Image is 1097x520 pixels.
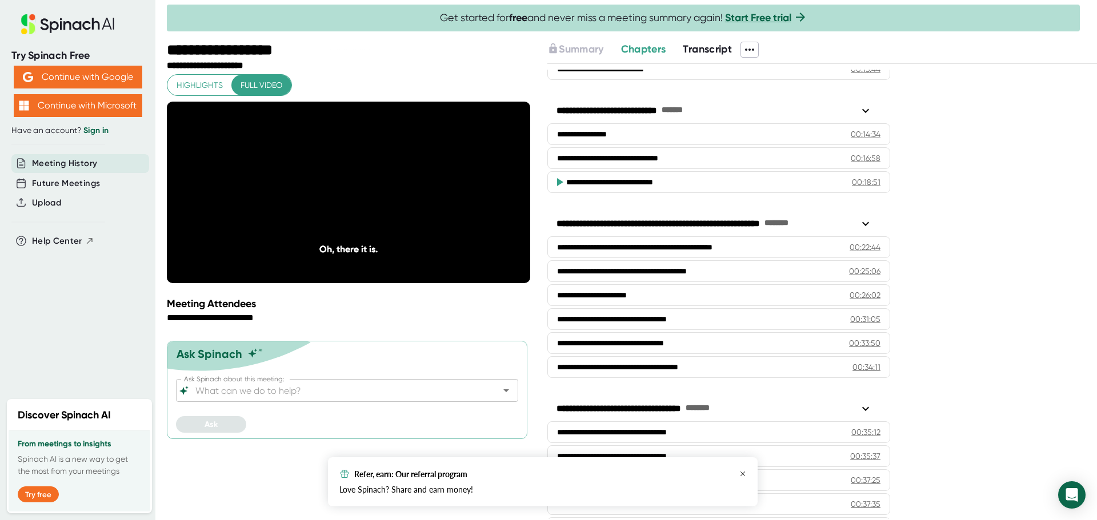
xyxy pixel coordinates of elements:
div: 00:22:44 [850,241,880,253]
button: Try free [18,486,59,502]
div: 00:37:25 [851,474,880,486]
div: 00:35:12 [851,426,880,438]
div: 00:14:34 [851,128,880,140]
button: Open [498,382,514,398]
button: Meeting History [32,157,97,170]
span: Ask [205,420,218,429]
b: free [509,11,527,24]
button: Future Meetings [32,177,100,190]
a: Sign in [83,126,109,135]
span: Help Center [32,235,82,248]
div: Ask Spinach [177,347,242,361]
button: Upload [32,196,61,209]
div: 00:31:05 [850,313,880,325]
h2: Discover Spinach AI [18,408,111,423]
img: Aehbyd4JwY73AAAAAElFTkSuQmCC [23,72,33,82]
p: Spinach AI is a new way to get the most from your meetings [18,453,141,477]
button: Highlights [167,75,232,96]
div: Upgrade to access [547,42,620,58]
span: Transcript [683,43,732,55]
button: Full video [231,75,291,96]
button: Continue with Google [14,66,142,88]
div: 00:25:06 [849,265,880,277]
span: Summary [559,43,603,55]
button: Help Center [32,235,94,248]
button: Chapters [621,42,666,57]
div: Meeting Attendees [167,297,533,310]
a: Start Free trial [725,11,791,24]
div: Try Spinach Free [11,49,144,62]
div: 00:33:50 [849,337,880,349]
div: 00:18:51 [852,176,880,188]
div: Have an account? [11,126,144,136]
div: 00:37:35 [851,498,880,510]
div: 00:35:37 [850,450,880,462]
span: Full video [241,78,282,92]
span: Chapters [621,43,666,55]
div: 00:26:02 [850,289,880,301]
span: Highlights [177,78,223,92]
button: Summary [547,42,603,57]
button: Continue with Microsoft [14,94,142,117]
span: Get started for and never miss a meeting summary again! [440,11,807,25]
button: Transcript [683,42,732,57]
div: 00:16:58 [851,152,880,164]
input: What can we do to help? [193,382,481,398]
button: Ask [176,416,246,433]
div: Open Intercom Messenger [1058,481,1086,509]
div: Oh, there it is. [203,244,494,255]
div: 00:34:11 [852,361,880,373]
h3: From meetings to insights [18,440,141,449]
